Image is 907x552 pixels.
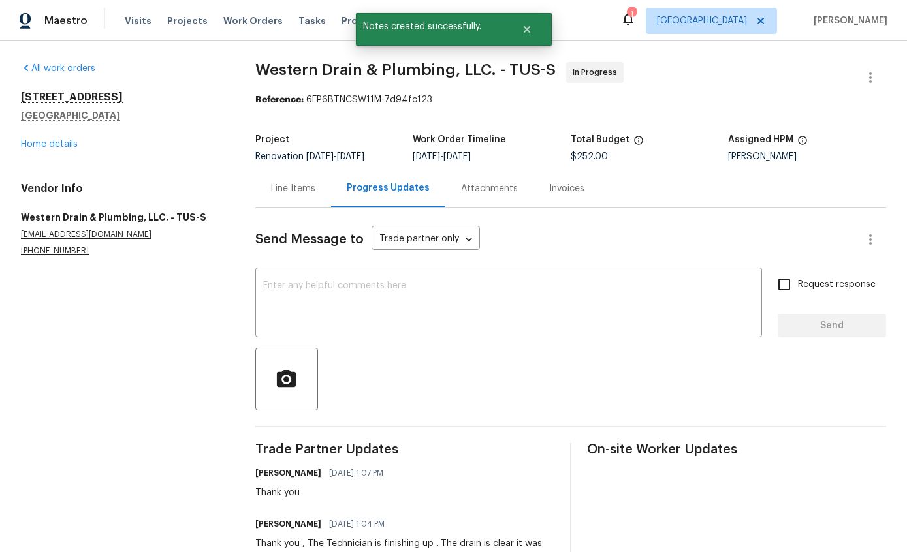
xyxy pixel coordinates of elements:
[21,211,224,224] h5: Western Drain & Plumbing, LLC. - TUS-S
[413,152,471,161] span: -
[298,16,326,25] span: Tasks
[255,93,886,106] div: 6FP6BTNCSW11M-7d94fc123
[255,62,556,78] span: Western Drain & Plumbing, LLC. - TUS-S
[808,14,887,27] span: [PERSON_NAME]
[329,467,383,480] span: [DATE] 1:07 PM
[329,517,385,530] span: [DATE] 1:04 PM
[306,152,334,161] span: [DATE]
[797,135,808,152] span: The hpm assigned to this work order.
[633,135,644,152] span: The total cost of line items that have been proposed by Opendoor. This sum includes line items th...
[571,135,629,144] h5: Total Budget
[255,486,391,499] div: Thank you
[627,8,636,21] div: 1
[571,152,608,161] span: $252.00
[413,135,506,144] h5: Work Order Timeline
[587,443,886,456] span: On-site Worker Updates
[255,233,364,246] span: Send Message to
[255,95,304,104] b: Reference:
[44,14,88,27] span: Maestro
[21,182,224,195] h4: Vendor Info
[505,16,549,42] button: Close
[337,152,364,161] span: [DATE]
[255,443,554,456] span: Trade Partner Updates
[21,140,78,149] a: Home details
[255,517,321,530] h6: [PERSON_NAME]
[573,66,622,79] span: In Progress
[21,64,95,73] a: All work orders
[657,14,747,27] span: [GEOGRAPHIC_DATA]
[125,14,151,27] span: Visits
[372,229,480,251] div: Trade partner only
[255,467,321,480] h6: [PERSON_NAME]
[255,152,364,161] span: Renovation
[347,181,430,194] div: Progress Updates
[798,278,876,292] span: Request response
[461,182,518,195] div: Attachments
[306,152,364,161] span: -
[255,135,289,144] h5: Project
[167,14,208,27] span: Projects
[728,152,886,161] div: [PERSON_NAME]
[443,152,471,161] span: [DATE]
[356,13,505,40] span: Notes created successfully.
[549,182,584,195] div: Invoices
[271,182,315,195] div: Line Items
[342,14,392,27] span: Properties
[728,135,793,144] h5: Assigned HPM
[413,152,440,161] span: [DATE]
[223,14,283,27] span: Work Orders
